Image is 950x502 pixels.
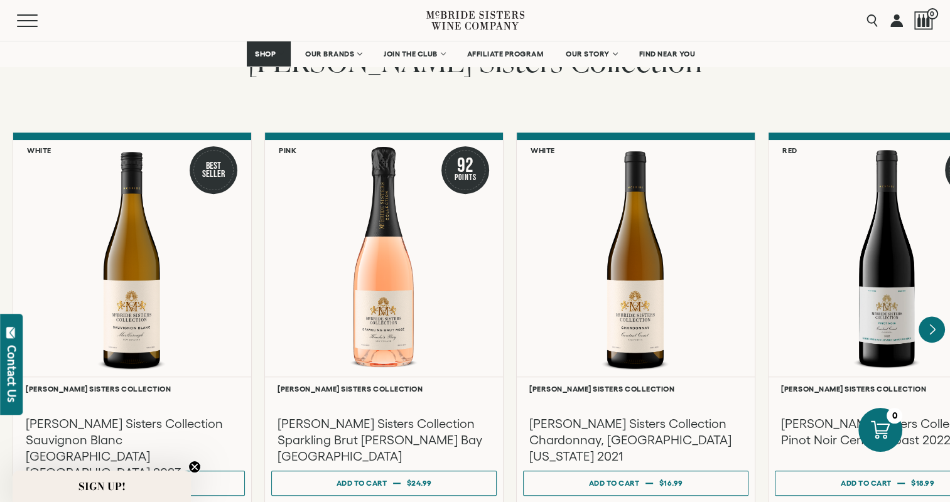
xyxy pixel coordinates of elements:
[911,479,934,487] span: $18.99
[558,41,625,67] a: OUR STORY
[188,461,201,473] button: Close teaser
[26,415,239,481] h3: [PERSON_NAME] Sisters Collection Sauvignon Blanc [GEOGRAPHIC_DATA] [GEOGRAPHIC_DATA] 2023
[639,50,696,58] span: FIND NEAR YOU
[297,41,369,67] a: OUR BRANDS
[278,385,490,393] h6: [PERSON_NAME] Sisters Collection
[523,471,748,496] button: Add to cart $16.99
[27,146,51,154] h6: White
[887,408,902,424] div: 0
[589,474,640,492] div: Add to cart
[459,41,552,67] a: AFFILIATE PROGRAM
[375,41,453,67] a: JOIN THE CLUB
[467,50,544,58] span: AFFILIATE PROGRAM
[26,385,239,393] h6: [PERSON_NAME] Sisters Collection
[278,415,490,464] h3: [PERSON_NAME] Sisters Collection Sparkling Brut [PERSON_NAME] Bay [GEOGRAPHIC_DATA]
[247,41,291,67] a: SHOP
[384,50,438,58] span: JOIN THE CLUB
[78,479,126,494] span: SIGN UP!
[529,385,742,393] h6: [PERSON_NAME] Sisters Collection
[841,474,892,492] div: Add to cart
[255,50,276,58] span: SHOP
[927,8,938,19] span: 0
[337,474,387,492] div: Add to cart
[782,146,797,154] h6: Red
[631,41,704,67] a: FIND NEAR YOU
[271,471,497,496] button: Add to cart $24.99
[17,14,62,27] button: Mobile Menu Trigger
[919,316,945,343] button: Next
[406,479,431,487] span: $24.99
[529,415,742,464] h3: [PERSON_NAME] Sisters Collection Chardonnay, [GEOGRAPHIC_DATA][US_STATE] 2021
[659,479,683,487] span: $16.99
[279,146,296,154] h6: Pink
[19,471,245,496] button: Add to cart $16.99
[305,50,354,58] span: OUR BRANDS
[531,146,555,154] h6: White
[13,471,191,502] div: SIGN UP!Close teaser
[6,345,18,402] div: Contact Us
[566,50,610,58] span: OUR STORY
